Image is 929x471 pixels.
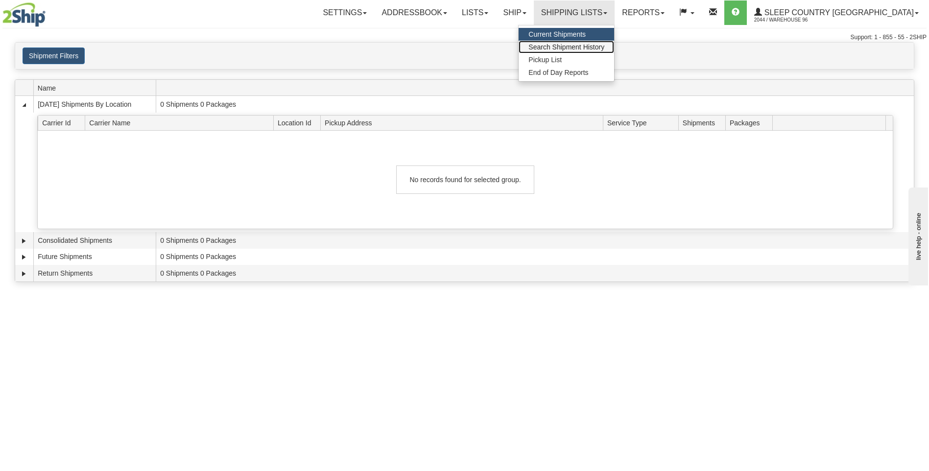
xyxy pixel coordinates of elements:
[607,115,678,130] span: Service Type
[19,100,29,110] a: Collapse
[683,115,726,130] span: Shipments
[19,236,29,246] a: Expand
[374,0,454,25] a: Addressbook
[19,269,29,279] a: Expand
[33,232,156,249] td: Consolidated Shipments
[754,15,828,25] span: 2044 / Warehouse 96
[315,0,374,25] a: Settings
[278,115,321,130] span: Location Id
[454,0,496,25] a: Lists
[534,0,615,25] a: Shipping lists
[496,0,533,25] a: Ship
[519,41,614,53] a: Search Shipment History
[396,165,534,194] div: No records found for selected group.
[42,115,85,130] span: Carrier Id
[615,0,672,25] a: Reports
[156,232,914,249] td: 0 Shipments 0 Packages
[730,115,773,130] span: Packages
[325,115,603,130] span: Pickup Address
[19,252,29,262] a: Expand
[762,8,914,17] span: Sleep Country [GEOGRAPHIC_DATA]
[519,66,614,79] a: End of Day Reports
[906,186,928,285] iframe: chat widget
[528,30,586,38] span: Current Shipments
[519,53,614,66] a: Pickup List
[33,96,156,113] td: [DATE] Shipments By Location
[528,56,562,64] span: Pickup List
[528,69,588,76] span: End of Day Reports
[747,0,926,25] a: Sleep Country [GEOGRAPHIC_DATA] 2044 / Warehouse 96
[2,33,927,42] div: Support: 1 - 855 - 55 - 2SHIP
[38,80,156,95] span: Name
[528,43,604,51] span: Search Shipment History
[89,115,273,130] span: Carrier Name
[156,265,914,282] td: 0 Shipments 0 Packages
[156,96,914,113] td: 0 Shipments 0 Packages
[2,2,46,27] img: logo2044.jpg
[7,8,91,16] div: live help - online
[23,47,85,64] button: Shipment Filters
[33,265,156,282] td: Return Shipments
[156,249,914,265] td: 0 Shipments 0 Packages
[519,28,614,41] a: Current Shipments
[33,249,156,265] td: Future Shipments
